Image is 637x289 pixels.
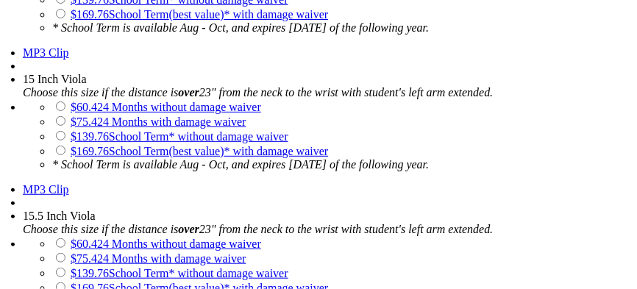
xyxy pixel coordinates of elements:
span: $75.42 [71,252,103,265]
a: $169.76School Term(best value)* with damage waiver [71,145,329,157]
a: $139.76School Term* without damage waiver [71,130,288,143]
a: MP3 Clip [23,183,69,196]
span: $75.42 [71,115,103,128]
a: $75.424 Months with damage waiver [71,115,246,128]
span: $169.76 [71,8,109,21]
span: $60.42 [71,101,103,113]
em: Choose this size if the distance is 23" from the neck to the wrist with student's left arm extended. [23,223,494,235]
a: $75.424 Months with damage waiver [71,252,246,265]
a: $169.76School Term(best value)* with damage waiver [71,8,329,21]
span: $60.42 [71,238,103,250]
a: $139.76School Term* without damage waiver [71,267,288,279]
span: $139.76 [71,130,109,143]
a: $60.424 Months without damage waiver [71,238,261,250]
strong: over [179,86,199,99]
a: MP3 Clip [23,46,69,59]
em: Choose this size if the distance is 23" from the neck to the wrist with student's left arm extended. [23,86,494,99]
strong: over [179,223,199,235]
em: * School Term is available Aug - Oct, and expires [DATE] of the following year. [52,21,430,34]
em: * School Term is available Aug - Oct, and expires [DATE] of the following year. [52,158,430,171]
a: $60.424 Months without damage waiver [71,101,261,113]
span: $169.76 [71,145,109,157]
span: $139.76 [71,267,109,279]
